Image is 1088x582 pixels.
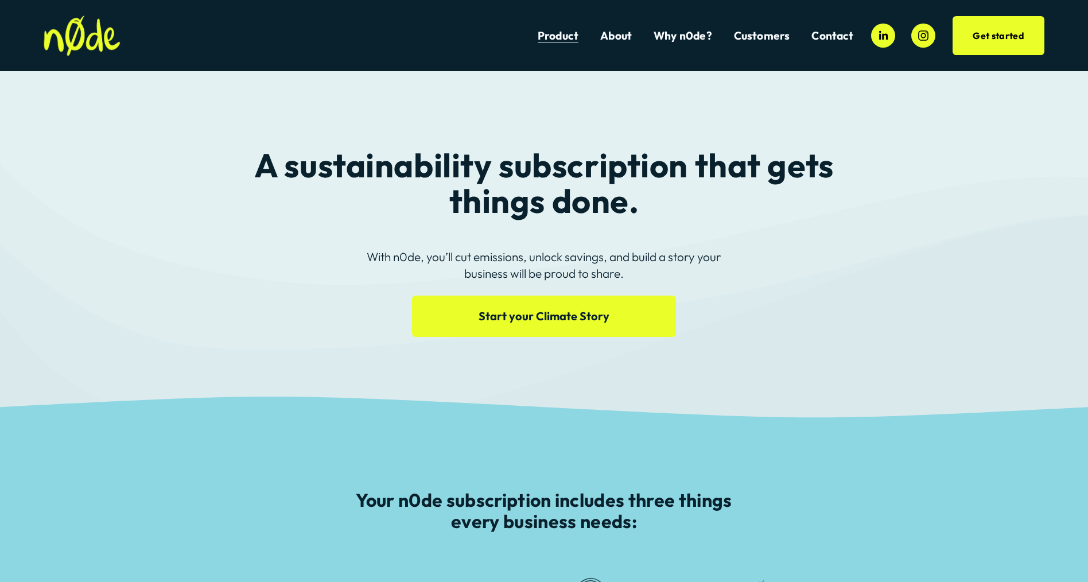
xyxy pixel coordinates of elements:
[345,490,743,532] h3: Your n0de subscription includes three things every business needs:
[871,24,895,48] a: LinkedIn
[345,249,743,282] p: With n0de, you’ll cut emissions, unlock savings, and build a story your business will be proud to...
[538,28,578,44] a: Product
[412,296,675,336] a: Start your Climate Story
[734,28,790,44] a: folder dropdown
[811,28,853,44] a: Contact
[911,24,935,48] a: Instagram
[654,28,712,44] a: Why n0de?
[243,148,844,219] h2: A sustainability subscription that gets things done.
[600,28,632,44] a: About
[734,29,790,42] span: Customers
[44,15,121,56] img: n0de
[953,16,1044,55] a: Get started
